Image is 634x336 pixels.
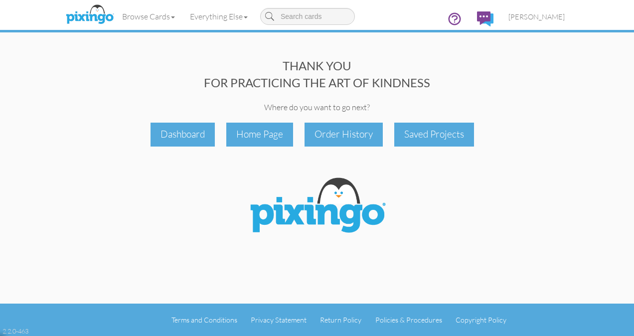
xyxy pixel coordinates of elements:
[456,316,506,324] a: Copyright Policy
[62,57,572,92] div: THANK YOU FOR PRACTICING THE ART OF KINDNESS
[242,171,392,242] img: Pixingo Logo
[251,316,307,324] a: Privacy Statement
[115,4,182,29] a: Browse Cards
[260,8,355,25] input: Search cards
[508,12,565,21] span: [PERSON_NAME]
[63,2,116,27] img: pixingo logo
[2,327,28,336] div: 2.2.0-463
[226,123,293,146] div: Home Page
[375,316,442,324] a: Policies & Procedures
[305,123,383,146] div: Order History
[171,316,237,324] a: Terms and Conditions
[151,123,215,146] div: Dashboard
[501,4,572,29] a: [PERSON_NAME]
[394,123,474,146] div: Saved Projects
[320,316,361,324] a: Return Policy
[477,11,493,26] img: comments.svg
[182,4,255,29] a: Everything Else
[62,102,572,113] div: Where do you want to go next?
